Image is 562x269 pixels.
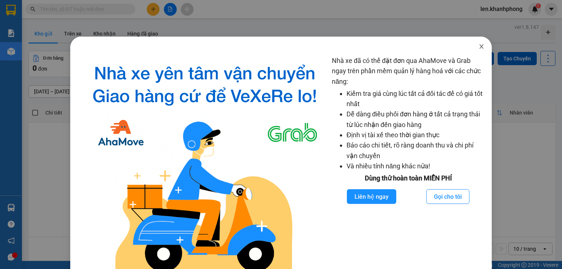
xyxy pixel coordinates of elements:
[332,173,484,183] div: Dùng thử hoàn toàn MIỄN PHÍ
[346,109,484,130] li: Dễ dàng điều phối đơn hàng ở tất cả trạng thái từ lúc nhận đến giao hàng
[346,161,484,171] li: Và nhiều tính năng khác nữa!
[347,189,396,204] button: Liên hệ ngay
[479,44,484,49] span: close
[346,89,484,109] li: Kiểm tra giá cùng lúc tất cả đối tác để có giá tốt nhất
[355,192,389,201] span: Liên hệ ngay
[434,192,462,201] span: Gọi cho tôi
[346,130,484,140] li: Định vị tài xế theo thời gian thực
[471,37,492,57] button: Close
[346,140,484,161] li: Báo cáo chi tiết, rõ ràng doanh thu và chi phí vận chuyển
[426,189,469,204] button: Gọi cho tôi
